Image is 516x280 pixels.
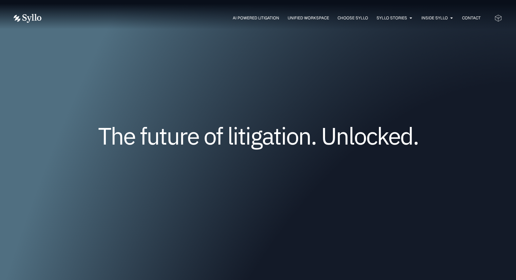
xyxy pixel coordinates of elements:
a: AI Powered Litigation [233,15,279,21]
a: Contact [462,15,481,21]
img: Vector [14,14,41,23]
a: Syllo Stories [377,15,407,21]
a: Choose Syllo [338,15,368,21]
div: Menu Toggle [55,15,481,21]
a: Inside Syllo [421,15,448,21]
h1: The future of litigation. Unlocked. [55,125,462,147]
nav: Menu [55,15,481,21]
a: Unified Workspace [288,15,329,21]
